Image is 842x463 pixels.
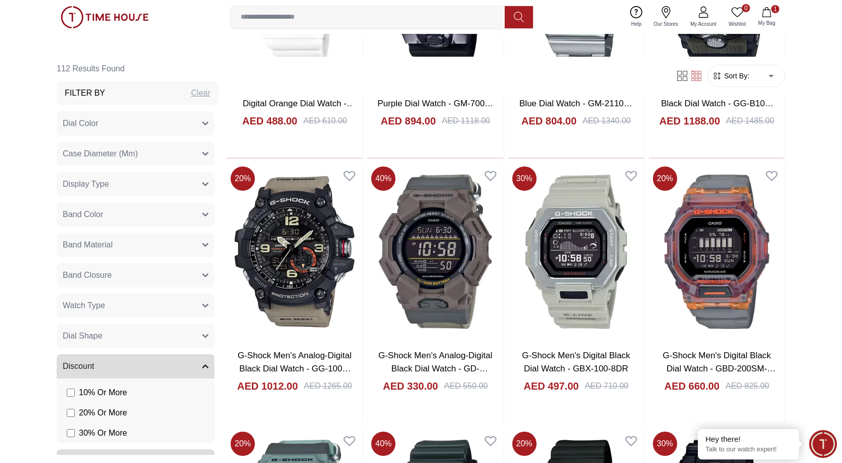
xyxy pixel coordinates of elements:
[726,115,774,127] div: AED 1485.00
[583,115,631,127] div: AED 1340.00
[726,380,769,392] div: AED 825.00
[191,87,210,99] div: Clear
[809,430,837,458] div: Chat Widget
[712,71,749,81] button: Sort By:
[722,71,749,81] span: Sort By:
[444,380,488,392] div: AED 550.00
[378,351,492,386] a: G-Shock Men's Analog-Digital Black Dial Watch - GD-010CE-5DR
[57,324,214,348] button: Dial Shape
[383,379,438,393] h4: AED 330.00
[705,434,791,444] div: Hey there!
[67,429,75,437] input: 30% Or More
[57,57,218,81] h6: 112 Results Found
[524,379,579,393] h4: AED 497.00
[512,166,537,191] span: 30 %
[63,239,113,251] span: Band Material
[57,263,214,287] button: Band Closure
[442,115,490,127] div: AED 1118.00
[67,389,75,397] input: 10% Or More
[771,5,779,13] span: 1
[61,6,149,28] img: ...
[653,432,677,456] span: 30 %
[752,5,781,29] button: 1My Bag
[367,162,503,341] img: G-Shock Men's Analog-Digital Black Dial Watch - GD-010CE-5DR
[627,20,646,28] span: Help
[227,162,363,341] img: G-Shock Men's Analog-Digital Black Dial Watch - GG-1000-1A5
[649,162,785,341] img: G-Shock Men's Digital Black Dial Watch - GBD-200SM-1A5DR
[79,387,127,399] span: 10 % Or More
[57,142,214,166] button: Case Diameter (Mm)
[79,407,127,419] span: 20 % Or More
[231,166,255,191] span: 20 %
[63,178,109,190] span: Display Type
[79,427,127,439] span: 30 % Or More
[381,114,436,128] h4: AED 894.00
[304,380,352,392] div: AED 1265.00
[653,166,677,191] span: 20 %
[659,114,720,128] h4: AED 1188.00
[723,4,752,30] a: 0Wishlist
[63,360,94,372] span: Discount
[512,432,537,456] span: 20 %
[63,269,112,281] span: Band Closure
[585,380,628,392] div: AED 710.00
[303,115,347,127] div: AED 610.00
[650,20,682,28] span: Our Stores
[371,166,395,191] span: 40 %
[63,330,102,342] span: Dial Shape
[522,351,630,373] a: G-Shock Men's Digital Black Dial Watch - GBX-100-8DR
[662,351,775,386] a: G-Shock Men's Digital Black Dial Watch - GBD-200SM-1A5DR
[231,432,255,456] span: 20 %
[625,4,648,30] a: Help
[686,20,721,28] span: My Account
[725,20,750,28] span: Wishlist
[664,379,720,393] h4: AED 660.00
[63,148,138,160] span: Case Diameter (Mm)
[57,202,214,227] button: Band Color
[67,409,75,417] input: 20% Or More
[242,114,297,128] h4: AED 488.00
[238,351,351,386] a: G-Shock Men's Analog-Digital Black Dial Watch - GG-1000-1A5
[705,445,791,454] p: Talk to our watch expert!
[63,117,98,130] span: Dial Color
[742,4,750,12] span: 0
[65,87,105,99] h3: Filter By
[243,86,355,121] a: G-Shock Women's Analog-Digital Orange Dial Watch - GMA-S2100WS-7ADR
[63,300,105,312] span: Watch Type
[57,111,214,136] button: Dial Color
[63,208,103,221] span: Band Color
[57,233,214,257] button: Band Material
[521,114,577,128] h4: AED 804.00
[508,162,644,341] img: G-Shock Men's Digital Black Dial Watch - GBX-100-8DR
[377,86,493,121] a: G-Shock Men's Analog-Digital Purple Dial Watch - GM-700P-6ADR
[57,354,214,378] button: Discount
[57,172,214,196] button: Display Type
[237,379,298,393] h4: AED 1012.00
[660,86,774,121] a: G-Shock Men's Analog-Digital Black Dial Watch - GG-B100-1A3DR
[754,19,779,27] span: My Bag
[519,86,633,121] a: G-Shock Men's Analog-Digital Blue Dial Watch - GM-2110D-2BDR
[371,432,395,456] span: 40 %
[648,4,684,30] a: Our Stores
[57,293,214,318] button: Watch Type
